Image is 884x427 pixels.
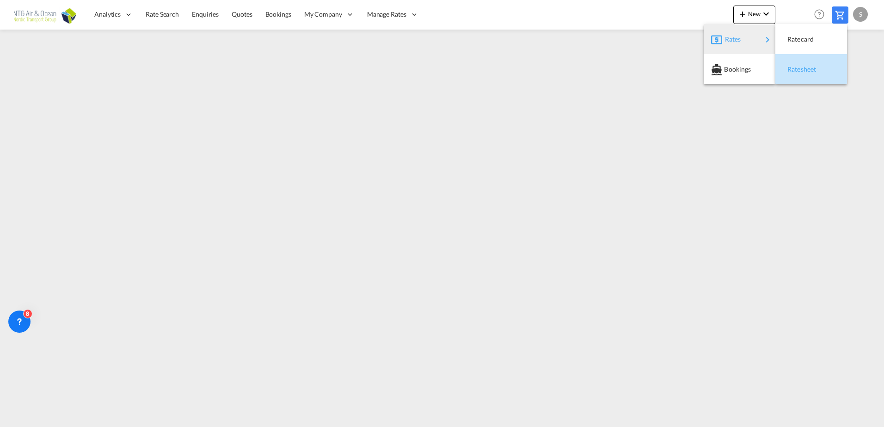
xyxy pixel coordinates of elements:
span: Ratesheet [787,60,798,79]
button: Bookings [704,54,775,84]
div: Bookings [711,58,768,81]
div: Ratecard [783,28,840,51]
md-icon: icon-chevron-right [762,34,773,45]
span: Ratecard [787,30,798,49]
span: Rates [725,30,736,49]
div: Ratesheet [783,58,840,81]
span: Bookings [724,60,734,79]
